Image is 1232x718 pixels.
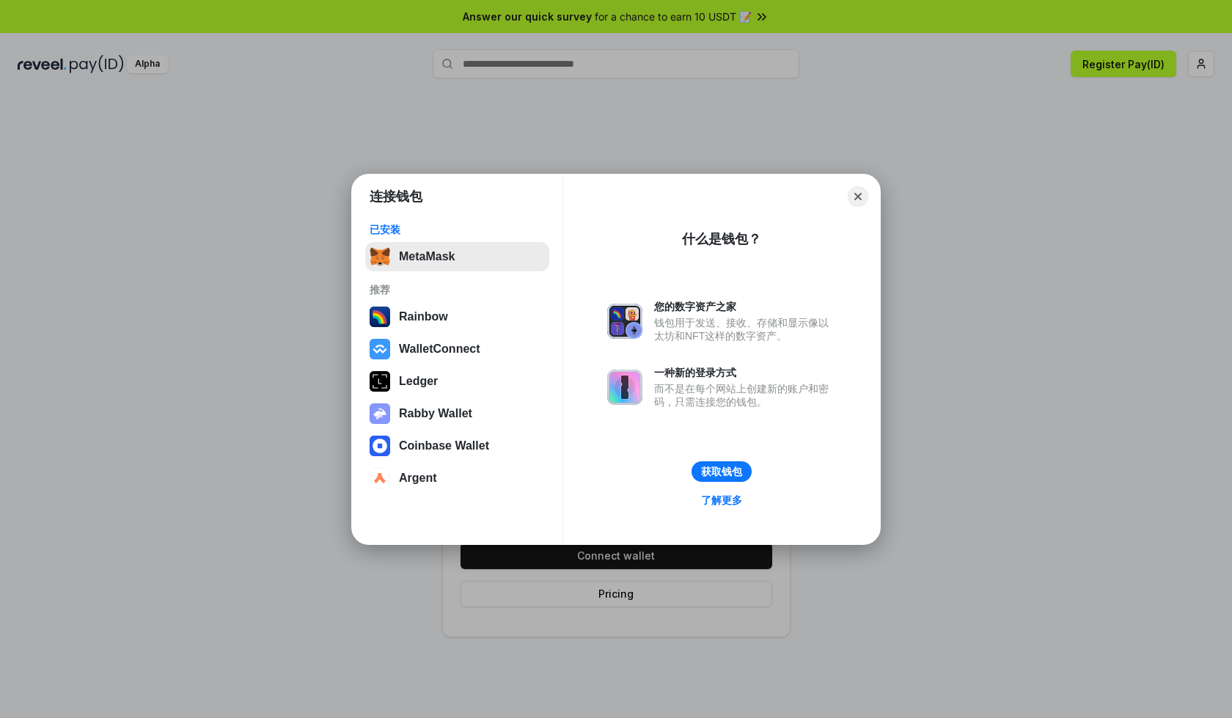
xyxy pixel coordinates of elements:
[370,223,545,236] div: 已安装
[370,403,390,424] img: svg+xml,%3Csvg%20xmlns%3D%22http%3A%2F%2Fwww.w3.org%2F2000%2Fsvg%22%20fill%3D%22none%22%20viewBox...
[654,366,836,379] div: 一种新的登录方式
[701,494,742,507] div: 了解更多
[365,464,549,493] button: Argent
[682,230,761,248] div: 什么是钱包？
[370,307,390,327] img: svg+xml,%3Csvg%20width%3D%22120%22%20height%3D%22120%22%20viewBox%3D%220%200%20120%20120%22%20fil...
[654,300,836,313] div: 您的数字资产之家
[607,370,642,405] img: svg+xml,%3Csvg%20xmlns%3D%22http%3A%2F%2Fwww.w3.org%2F2000%2Fsvg%22%20fill%3D%22none%22%20viewBox...
[370,436,390,456] img: svg+xml,%3Csvg%20width%3D%2228%22%20height%3D%2228%22%20viewBox%3D%220%200%2028%2028%22%20fill%3D...
[370,371,390,392] img: svg+xml,%3Csvg%20xmlns%3D%22http%3A%2F%2Fwww.w3.org%2F2000%2Fsvg%22%20width%3D%2228%22%20height%3...
[370,188,422,205] h1: 连接钱包
[365,431,549,461] button: Coinbase Wallet
[399,250,455,263] div: MetaMask
[370,246,390,267] img: svg+xml,%3Csvg%20fill%3D%22none%22%20height%3D%2233%22%20viewBox%3D%220%200%2035%2033%22%20width%...
[365,302,549,331] button: Rainbow
[399,375,438,388] div: Ledger
[399,310,448,323] div: Rainbow
[370,339,390,359] img: svg+xml,%3Csvg%20width%3D%2228%22%20height%3D%2228%22%20viewBox%3D%220%200%2028%2028%22%20fill%3D...
[399,342,480,356] div: WalletConnect
[692,491,751,510] a: 了解更多
[370,468,390,488] img: svg+xml,%3Csvg%20width%3D%2228%22%20height%3D%2228%22%20viewBox%3D%220%200%2028%2028%22%20fill%3D...
[654,316,836,342] div: 钱包用于发送、接收、存储和显示像以太坊和NFT这样的数字资产。
[399,439,489,453] div: Coinbase Wallet
[365,242,549,271] button: MetaMask
[399,407,472,420] div: Rabby Wallet
[654,382,836,409] div: 而不是在每个网站上创建新的账户和密码，只需连接您的钱包。
[701,465,742,478] div: 获取钱包
[848,186,868,207] button: Close
[399,472,437,485] div: Argent
[365,399,549,428] button: Rabby Wallet
[692,461,752,482] button: 获取钱包
[370,283,545,296] div: 推荐
[365,367,549,396] button: Ledger
[365,334,549,364] button: WalletConnect
[607,304,642,339] img: svg+xml,%3Csvg%20xmlns%3D%22http%3A%2F%2Fwww.w3.org%2F2000%2Fsvg%22%20fill%3D%22none%22%20viewBox...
